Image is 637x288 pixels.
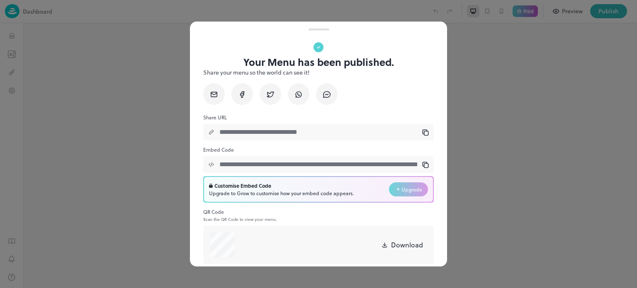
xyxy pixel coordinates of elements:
div: Upgrade to Grow to customise how your embed code appears. [209,189,354,197]
div: Customise Embed Code [209,182,354,189]
p: Download [391,240,423,250]
p: Your Menu has been published. [243,56,394,68]
span: Upgrade [401,186,422,193]
p: Share your menu so the world can see it! [203,68,434,77]
p: Scan the QR Code to view your menu. [203,217,434,222]
p: QR Code [203,208,434,216]
p: Embed Code [203,145,434,154]
p: Share URL [203,113,434,121]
